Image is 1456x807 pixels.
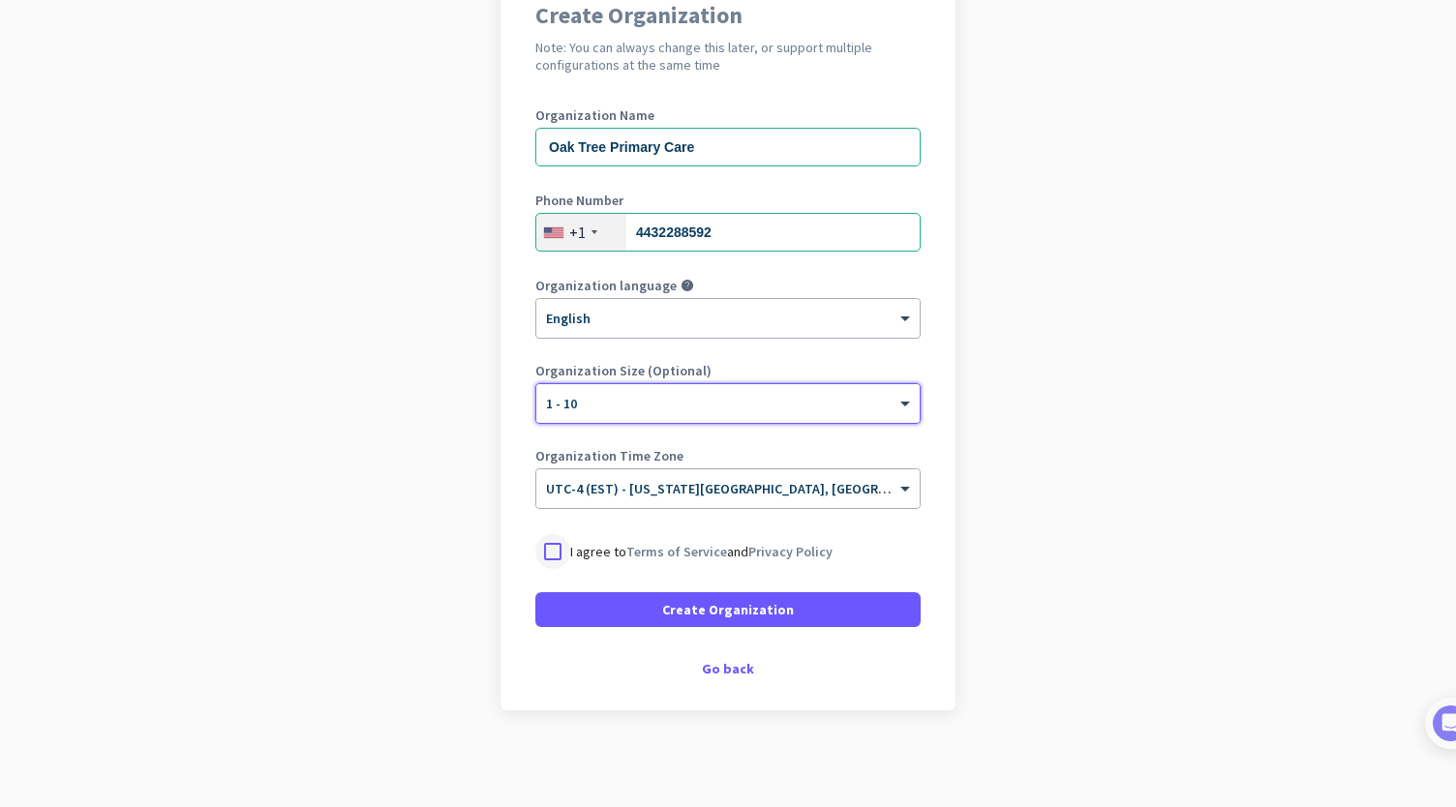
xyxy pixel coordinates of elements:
h1: Create Organization [535,4,921,27]
h2: Note: You can always change this later, or support multiple configurations at the same time [535,39,921,74]
div: +1 [569,223,586,242]
button: Create Organization [535,592,921,627]
p: I agree to and [570,542,833,561]
label: Phone Number [535,194,921,207]
a: Privacy Policy [748,543,833,560]
div: Go back [535,662,921,675]
label: Organization Name [535,108,921,122]
input: 201-555-0123 [535,213,921,252]
label: Organization Time Zone [535,449,921,463]
label: Organization Size (Optional) [535,364,921,377]
span: Create Organization [662,600,794,619]
i: help [681,279,694,292]
input: What is the name of your organization? [535,128,921,166]
a: Terms of Service [626,543,727,560]
label: Organization language [535,279,677,292]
